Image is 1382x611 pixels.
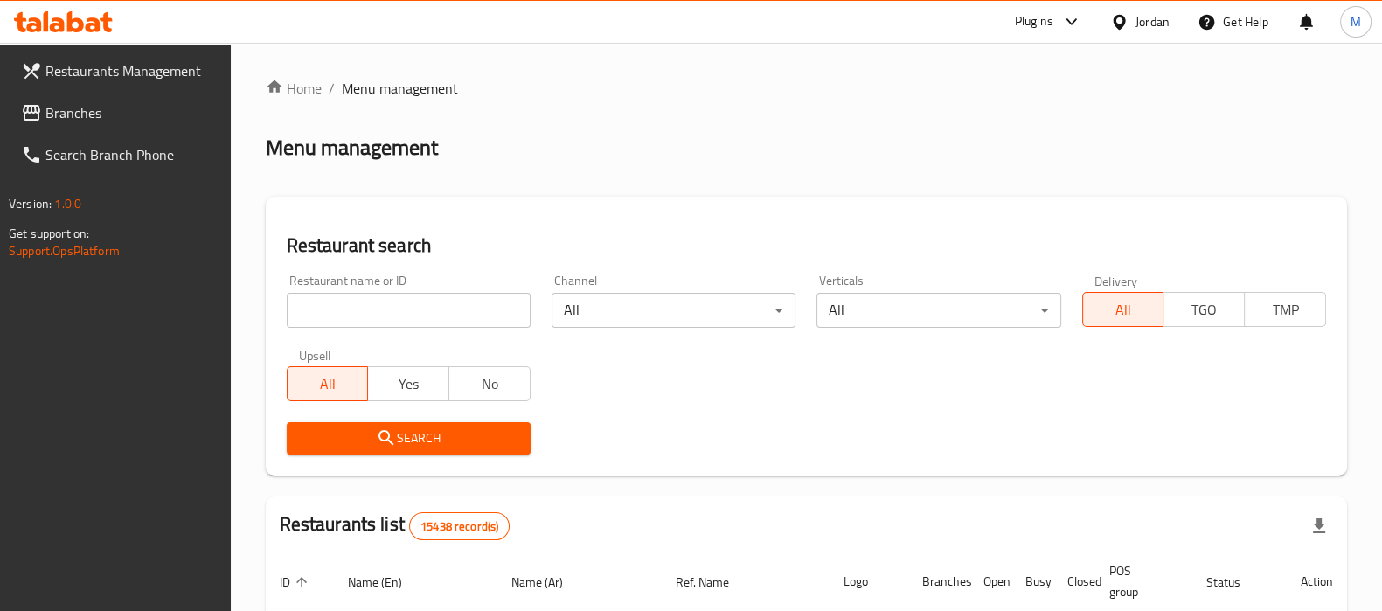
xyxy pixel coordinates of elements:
th: Logo [829,555,907,608]
span: ID [280,572,313,593]
a: Support.OpsPlatform [9,240,120,262]
div: Export file [1298,505,1340,547]
span: TMP [1252,297,1319,323]
span: Name (Ar) [511,572,586,593]
span: Menu management [342,78,458,99]
button: All [1082,292,1164,327]
a: Restaurants Management [7,50,231,92]
h2: Menu management [266,134,438,162]
span: No [456,371,524,397]
th: Open [969,555,1010,608]
div: Total records count [409,512,510,540]
span: POS group [1108,560,1171,602]
div: All [552,293,795,328]
button: TGO [1163,292,1245,327]
span: Get support on: [9,222,89,245]
th: Closed [1052,555,1094,608]
span: Yes [375,371,442,397]
span: Ref. Name [676,572,752,593]
span: M [1351,12,1361,31]
th: Busy [1010,555,1052,608]
button: TMP [1244,292,1326,327]
span: Name (En) [348,572,425,593]
label: Delivery [1094,274,1138,287]
span: 15438 record(s) [410,518,509,535]
h2: Restaurant search [287,233,1326,259]
button: Yes [367,366,449,401]
div: All [816,293,1060,328]
span: All [295,371,362,397]
button: No [448,366,531,401]
span: Status [1206,572,1263,593]
span: Restaurants Management [45,60,217,81]
nav: breadcrumb [266,78,1347,99]
span: 1.0.0 [54,192,81,215]
span: Version: [9,192,52,215]
div: Plugins [1014,11,1052,32]
h2: Restaurants list [280,511,510,540]
span: Search Branch Phone [45,144,217,165]
li: / [329,78,335,99]
a: Search Branch Phone [7,134,231,176]
th: Branches [907,555,969,608]
button: All [287,366,369,401]
button: Search [287,422,531,455]
a: Branches [7,92,231,134]
input: Search for restaurant name or ID.. [287,293,531,328]
a: Home [266,78,322,99]
label: Upsell [299,349,331,361]
span: Search [301,427,517,449]
span: All [1090,297,1157,323]
th: Action [1287,555,1347,608]
span: TGO [1170,297,1238,323]
div: Jordan [1135,12,1170,31]
span: Branches [45,102,217,123]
